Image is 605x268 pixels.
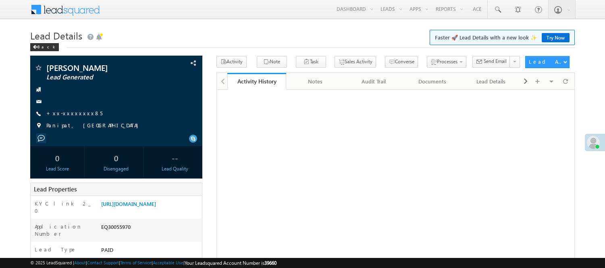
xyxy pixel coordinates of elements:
a: Audit Trail [345,73,403,90]
span: Faster 🚀 Lead Details with a new look ✨ [435,33,570,42]
button: Task [296,56,326,68]
span: 39660 [264,260,277,266]
span: [PERSON_NAME] [46,64,153,72]
span: Your Leadsquared Account Number is [185,260,277,266]
a: [URL][DOMAIN_NAME] [101,200,156,207]
label: Application Number [35,223,93,237]
button: Lead Actions [525,56,570,68]
a: +xx-xxxxxxxx85 [46,110,102,116]
a: Acceptable Use [153,260,183,265]
label: KYC link 2_0 [35,200,93,214]
span: Lead Generated [46,73,153,81]
div: Activity History [233,77,280,85]
label: Lead Type [35,246,77,253]
div: EQ30055970 [99,223,202,234]
a: Notes [286,73,345,90]
button: Converse [385,56,418,68]
a: Contact Support [87,260,119,265]
div: Back [30,43,59,51]
div: Lead Score [32,165,82,172]
div: Documents [410,77,455,86]
div: Lead Actions [529,58,563,65]
span: Send Email [484,58,507,65]
span: © 2025 LeadSquared | | | | | [30,259,277,267]
a: Documents [403,73,462,90]
a: Back [30,43,63,50]
span: Lead Properties [34,185,77,193]
span: Panipat, [GEOGRAPHIC_DATA] [46,122,142,130]
div: 0 [32,150,82,165]
div: Disengaged [91,165,141,172]
a: About [74,260,86,265]
a: Activity History [227,73,286,90]
button: Note [257,56,287,68]
div: PAID [99,246,202,257]
div: Lead Details [468,77,513,86]
span: Lead Details [30,29,82,42]
div: Audit Trail [351,77,396,86]
button: Sales Activity [335,56,376,68]
div: 0 [91,150,141,165]
button: Processes [427,56,466,68]
a: Try Now [542,33,570,42]
button: Activity [216,56,247,68]
a: Terms of Service [120,260,152,265]
span: Processes [437,58,457,64]
a: Lead Details [462,73,520,90]
div: Notes [293,77,337,86]
div: Lead Quality [150,165,200,172]
button: Send Email [472,56,510,68]
div: -- [150,150,200,165]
